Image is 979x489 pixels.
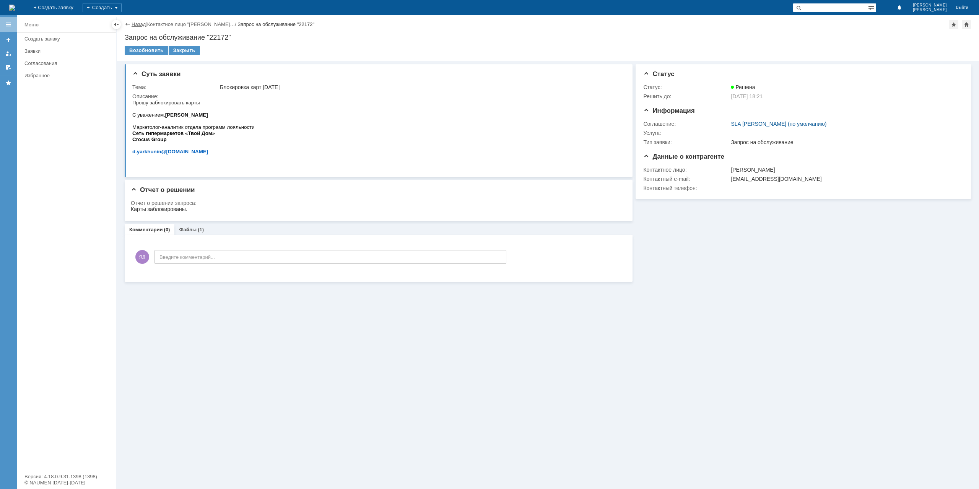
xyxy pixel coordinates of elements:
span: Данные о контрагенте [643,153,724,160]
div: Запрос на обслуживание [731,139,959,145]
div: Добавить в избранное [949,20,958,29]
a: Назад [132,21,146,27]
div: Согласования [24,60,112,66]
span: [PERSON_NAME] [913,3,947,8]
div: Контактное лицо: [643,167,729,173]
div: [EMAIL_ADDRESS][DOMAIN_NAME] [731,176,959,182]
div: Отчет о решении запроса: [131,200,621,206]
div: Сделать домашней страницей [962,20,971,29]
a: Заявки [21,45,115,57]
span: [PERSON_NAME] [913,8,947,12]
div: [PERSON_NAME] [731,167,959,173]
div: Скрыть меню [112,20,121,29]
span: Расширенный поиск [868,3,876,11]
a: Мои согласования [2,61,15,73]
div: Решить до: [643,93,729,99]
a: Перейти на домашнюю страницу [9,5,15,11]
a: Создать заявку [2,34,15,46]
div: Запрос на обслуживание "22172" [237,21,314,27]
span: ЯД [135,250,149,264]
span: Статус [643,70,674,78]
span: Решена [731,84,755,90]
img: logo [9,5,15,11]
a: SLA [PERSON_NAME] (по умолчанию) [731,121,826,127]
div: Запрос на обслуживание "22172" [125,34,971,41]
span: Group [19,37,34,43]
div: Тип заявки: [643,139,729,145]
div: (1) [198,227,204,232]
div: Заявки [24,48,112,54]
a: Мои заявки [2,47,15,60]
a: Согласования [21,57,115,69]
div: © NAUMEN [DATE]-[DATE] [24,480,109,485]
a: Комментарии [129,227,163,232]
div: Версия: 4.18.0.9.31.1398 (1398) [24,474,109,479]
span: [DATE] 18:21 [731,93,763,99]
b: [PERSON_NAME] [33,13,76,18]
div: Контактный e-mail: [643,176,729,182]
div: Тема: [132,84,218,90]
span: Суть заявки [132,70,181,78]
div: Услуга: [643,130,729,136]
div: Описание: [132,93,621,99]
div: Избранное [24,73,103,78]
span: Отчет о решении [131,186,195,193]
div: / [147,21,238,27]
div: Блокировка карт [DATE] [220,84,620,90]
div: | [146,21,147,27]
a: Создать заявку [21,33,115,45]
div: Соглашение: [643,121,729,127]
div: Создать [83,3,122,12]
div: Создать заявку [24,36,112,42]
a: Контактное лицо "[PERSON_NAME]… [147,21,235,27]
div: Меню [24,20,39,29]
div: Статус: [643,84,729,90]
span: @[DOMAIN_NAME] [29,49,76,55]
div: (0) [164,227,170,232]
span: Информация [643,107,694,114]
div: Контактный телефон: [643,185,729,191]
a: Файлы [179,227,197,232]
